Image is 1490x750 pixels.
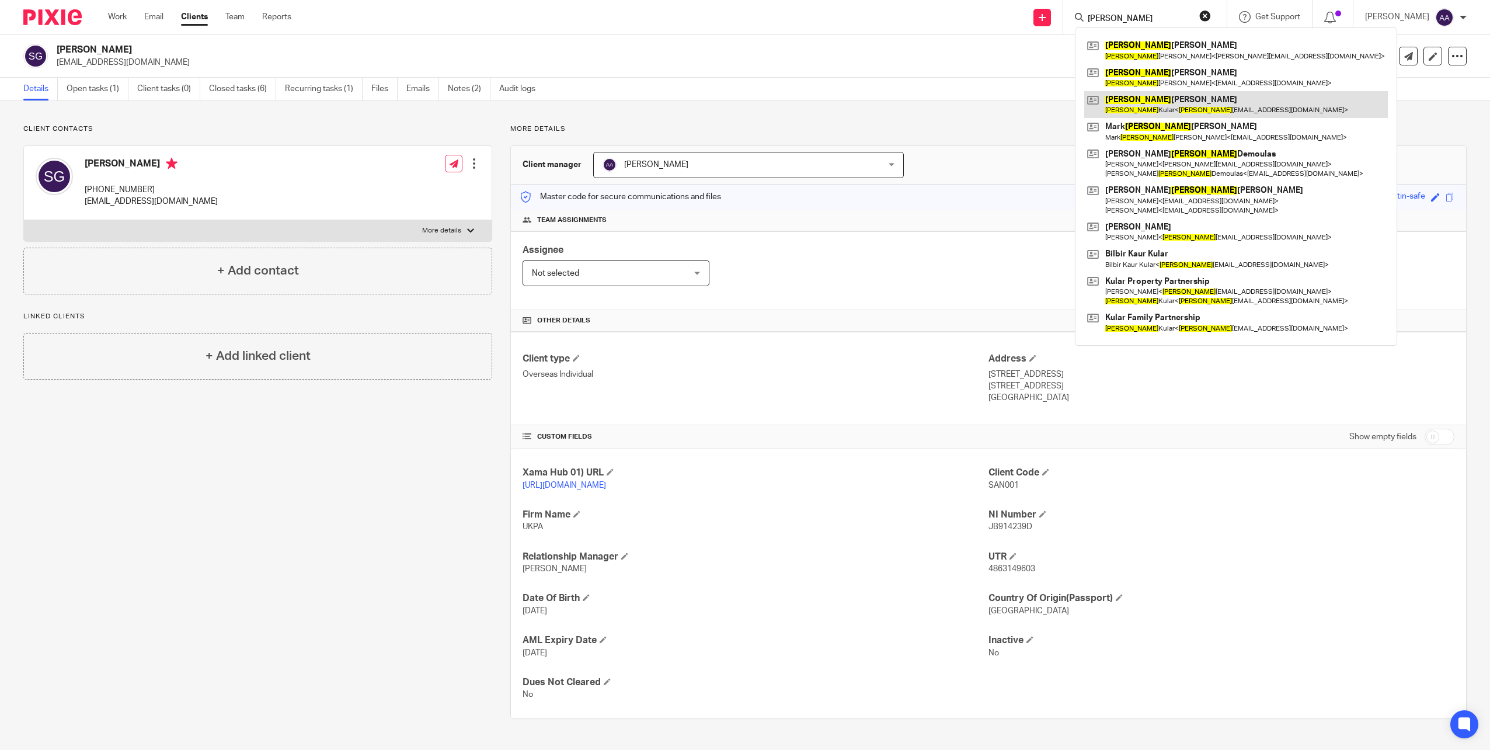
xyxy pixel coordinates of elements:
[523,369,988,380] p: Overseas Individual
[1435,8,1454,27] img: svg%3E
[988,592,1454,605] h4: Country Of Origin(Passport)
[209,78,276,100] a: Closed tasks (6)
[988,551,1454,563] h4: UTR
[57,57,1308,68] p: [EMAIL_ADDRESS][DOMAIN_NAME]
[23,9,82,25] img: Pixie
[988,607,1069,615] span: [GEOGRAPHIC_DATA]
[523,634,988,647] h4: AML Expiry Date
[262,11,291,23] a: Reports
[523,592,988,605] h4: Date Of Birth
[137,78,200,100] a: Client tasks (0)
[523,565,587,573] span: [PERSON_NAME]
[523,523,543,531] span: UKPA
[988,467,1454,479] h4: Client Code
[523,676,988,689] h4: Dues Not Cleared
[23,44,48,68] img: svg%3E
[523,245,563,255] span: Assignee
[57,44,1057,56] h2: [PERSON_NAME]
[520,191,721,203] p: Master code for secure communications and files
[988,369,1454,380] p: [STREET_ADDRESS]
[523,159,582,171] h3: Client manager
[36,158,73,195] img: svg%3E
[23,124,492,134] p: Client contacts
[285,78,363,100] a: Recurring tasks (1)
[217,262,299,280] h4: + Add contact
[523,467,988,479] h4: Xama Hub 01) URL
[603,158,617,172] img: svg%3E
[523,607,547,615] span: [DATE]
[108,11,127,23] a: Work
[422,226,461,235] p: More details
[624,161,688,169] span: [PERSON_NAME]
[85,184,218,196] p: [PHONE_NUMBER]
[85,196,218,207] p: [EMAIL_ADDRESS][DOMAIN_NAME]
[510,124,1467,134] p: More details
[532,269,579,277] span: Not selected
[537,316,590,325] span: Other details
[448,78,490,100] a: Notes (2)
[988,649,999,657] span: No
[988,380,1454,392] p: [STREET_ADDRESS]
[1365,11,1429,23] p: [PERSON_NAME]
[988,392,1454,404] p: [GEOGRAPHIC_DATA]
[988,634,1454,647] h4: Inactive
[225,11,245,23] a: Team
[523,649,547,657] span: [DATE]
[988,523,1032,531] span: JB914239D
[67,78,128,100] a: Open tasks (1)
[1349,431,1416,443] label: Show empty fields
[371,78,398,100] a: Files
[499,78,544,100] a: Audit logs
[23,312,492,321] p: Linked clients
[206,347,311,365] h4: + Add linked client
[988,481,1019,489] span: SAN001
[23,78,58,100] a: Details
[166,158,177,169] i: Primary
[85,158,218,172] h4: [PERSON_NAME]
[523,690,533,699] span: No
[523,509,988,521] h4: Firm Name
[988,509,1454,521] h4: NI Number
[1087,14,1192,25] input: Search
[1199,10,1211,22] button: Clear
[988,353,1454,365] h4: Address
[523,481,606,489] a: [URL][DOMAIN_NAME]
[181,11,208,23] a: Clients
[406,78,439,100] a: Emails
[523,551,988,563] h4: Relationship Manager
[144,11,163,23] a: Email
[988,565,1035,573] span: 4863149603
[537,216,607,225] span: Team assignments
[523,353,988,365] h4: Client type
[1255,13,1300,21] span: Get Support
[523,432,988,442] h4: CUSTOM FIELDS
